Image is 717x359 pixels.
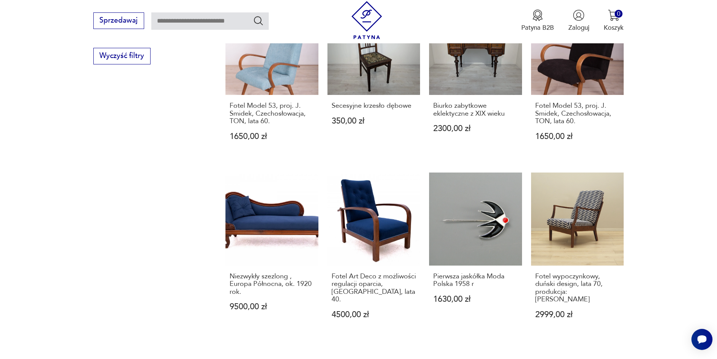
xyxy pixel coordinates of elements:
[615,10,623,18] div: 0
[327,2,420,158] a: Secesyjne krzesło dęboweSecesyjne krzesło dębowe350,00 zł
[230,102,314,125] h3: Fotel Model 53, proj. J. Smidek, Czechosłowacja, TON, lata 60.
[230,133,314,141] p: 1650,00 zł
[568,23,589,32] p: Zaloguj
[225,2,318,158] a: Fotel Model 53, proj. J. Smidek, Czechosłowacja, TON, lata 60.Fotel Model 53, proj. J. Smidek, Cz...
[521,9,554,32] button: Patyna B2B
[573,9,585,21] img: Ikonka użytkownika
[230,273,314,296] h3: Niezwykły szezlong , Europa Północna, ok. 1920 rok.
[429,2,522,158] a: Biurko zabytkowe eklektyczne z XIX wiekuBiurko zabytkowe eklektyczne z XIX wieku2300,00 zł
[332,311,416,319] p: 4500,00 zł
[535,273,620,304] h3: Fotel wypoczynkowy, duński design, lata 70, produkcja: [PERSON_NAME]
[348,1,386,39] img: Patyna - sklep z meblami i dekoracjami vintage
[521,9,554,32] a: Ikona medaluPatyna B2B
[608,9,620,21] img: Ikona koszyka
[604,9,624,32] button: 0Koszyk
[532,9,543,21] img: Ikona medalu
[93,12,144,29] button: Sprzedawaj
[230,303,314,311] p: 9500,00 zł
[531,2,624,158] a: Fotel Model 53, proj. J. Smidek, Czechosłowacja, TON, lata 60.Fotel Model 53, proj. J. Smidek, Cz...
[433,125,518,133] p: 2300,00 zł
[332,273,416,304] h3: Fotel Art Deco z możliwości regulacji oparcia, [GEOGRAPHIC_DATA], lata 40.
[93,48,151,64] button: Wyczyść filtry
[253,15,264,26] button: Szukaj
[433,295,518,303] p: 1630,00 zł
[535,133,620,141] p: 1650,00 zł
[521,23,554,32] p: Patyna B2B
[535,311,620,319] p: 2999,00 zł
[535,102,620,125] h3: Fotel Model 53, proj. J. Smidek, Czechosłowacja, TON, lata 60.
[531,173,624,336] a: Fotel wypoczynkowy, duński design, lata 70, produkcja: DaniaFotel wypoczynkowy, duński design, la...
[332,117,416,125] p: 350,00 zł
[332,102,416,110] h3: Secesyjne krzesło dębowe
[429,173,522,336] a: Pierwsza jaskółka Moda Polska 1958 rPierwsza jaskółka Moda Polska 1958 r1630,00 zł
[433,102,518,118] h3: Biurko zabytkowe eklektyczne z XIX wieku
[604,23,624,32] p: Koszyk
[93,18,144,24] a: Sprzedawaj
[433,273,518,288] h3: Pierwsza jaskółka Moda Polska 1958 r
[225,173,318,336] a: Niezwykły szezlong , Europa Północna, ok. 1920 rok.Niezwykły szezlong , Europa Północna, ok. 1920...
[327,173,420,336] a: Fotel Art Deco z możliwości regulacji oparcia, Polska, lata 40.Fotel Art Deco z możliwości regula...
[691,329,712,350] iframe: Smartsupp widget button
[568,9,589,32] button: Zaloguj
